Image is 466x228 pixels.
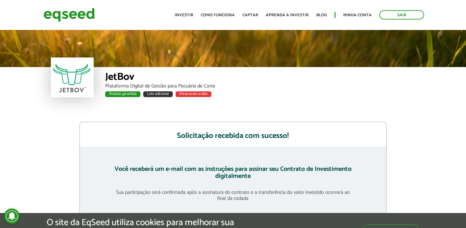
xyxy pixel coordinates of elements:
[80,122,386,147] h2: Solicitação recebida com sucesso!
[379,10,424,19] a: Sair
[143,91,173,97] div: Lote adicional
[266,13,309,17] a: Aprenda a investir
[343,13,372,17] a: Minha conta
[201,13,235,17] a: Como funciona
[242,13,258,17] a: Captar
[105,84,415,89] div: Plataforma Digital de Gestão para Pecuária de Corte
[43,6,95,23] img: EqSeed
[316,13,327,17] a: Blog
[112,189,354,201] p: Sua participação será confirmada após a assinatura do contrato e a transferência do valor investi...
[105,91,140,97] div: Rodada garantida
[175,13,193,17] a: Investir
[176,91,211,97] div: Encerra em 4 dias
[112,166,354,180] h3: Você receberá um e-mail com as instruções para assinar seu Contrato de Investimento digitalmente
[105,72,415,84] div: JetBov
